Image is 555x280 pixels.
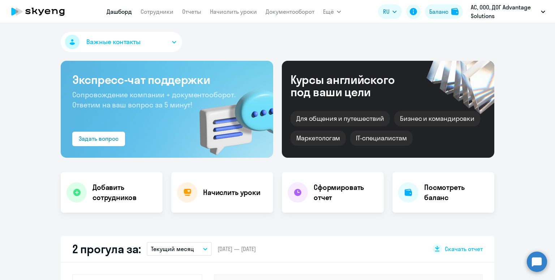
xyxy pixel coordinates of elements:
button: Ещё [323,4,341,19]
p: АС, ООО, ДОГ Advantage Solutions [471,3,538,20]
img: balance [451,8,459,15]
span: Ещё [323,7,334,16]
div: Для общения и путешествий [291,111,390,126]
button: АС, ООО, ДОГ Advantage Solutions [467,3,549,20]
div: IT-специалистам [350,131,412,146]
h4: Начислить уроки [203,187,261,198]
span: Важные контакты [86,37,141,47]
div: Маркетологам [291,131,346,146]
button: RU [378,4,402,19]
div: Бизнес и командировки [394,111,480,126]
h4: Добавить сотрудников [92,182,157,203]
span: Скачать отчет [445,245,483,253]
div: Курсы английского под ваши цели [291,73,414,98]
img: bg-img [189,76,273,158]
a: Дашборд [107,8,132,15]
button: Важные контакты [61,32,182,52]
span: Сопровождение компании + документооборот. Ответим на ваш вопрос за 5 минут! [72,90,236,109]
div: Задать вопрос [79,134,119,143]
a: Начислить уроки [210,8,257,15]
button: Текущий месяц [147,242,212,256]
h4: Посмотреть баланс [424,182,489,203]
div: Баланс [429,7,448,16]
a: Сотрудники [141,8,173,15]
span: [DATE] — [DATE] [218,245,256,253]
a: Отчеты [182,8,201,15]
h4: Сформировать отчет [314,182,378,203]
h2: 2 прогула за: [72,242,141,256]
a: Документооборот [266,8,314,15]
p: Текущий месяц [151,245,194,253]
button: Задать вопрос [72,132,125,146]
span: RU [383,7,390,16]
h3: Экспресс-чат поддержки [72,72,262,87]
button: Балансbalance [425,4,463,19]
